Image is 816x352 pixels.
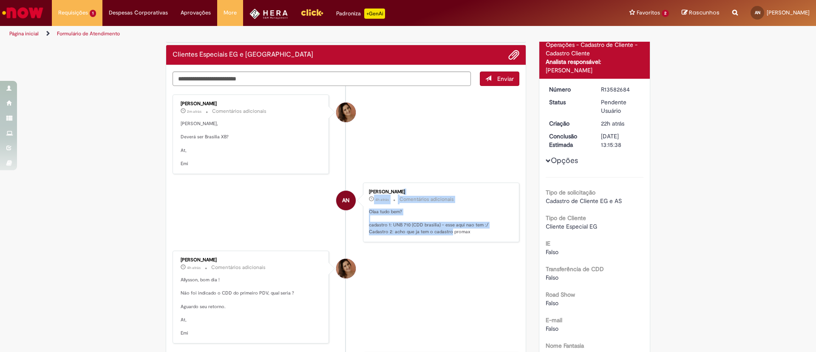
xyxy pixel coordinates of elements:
time: 01/10/2025 10:35:09 [375,197,389,202]
small: Comentários adicionais [211,264,266,271]
span: Falso [546,325,558,332]
a: Formulário de Atendimento [57,30,120,37]
h2: Clientes Especiais EG e AS Histórico de tíquete [173,51,313,59]
a: Rascunhos [682,9,720,17]
span: Falso [546,299,558,307]
time: 01/10/2025 10:31:56 [187,265,201,270]
time: 30/09/2025 16:12:25 [601,120,624,127]
dt: Número [543,85,595,94]
img: ServiceNow [1,4,45,21]
ul: Trilhas de página [6,26,538,42]
p: [PERSON_NAME], Deverá ser Brasilia XB? At, Emi [181,120,322,167]
div: [DATE] 13:15:38 [601,132,640,149]
img: HeraLogo.png [249,9,288,19]
span: Falso [546,274,558,281]
p: +GenAi [364,9,385,19]
div: Emiliane Dias De Souza [336,103,356,122]
span: 4h atrás [375,197,389,202]
textarea: Digite sua mensagem aqui... [173,72,471,86]
span: Aprovações [181,9,211,17]
span: Requisições [58,9,88,17]
b: Transferência de CDD [546,265,604,273]
span: Favoritos [637,9,660,17]
span: 2 [662,10,669,17]
span: 1 [90,10,96,17]
b: E-mail [546,316,562,324]
span: Falso [546,248,558,256]
span: [PERSON_NAME] [767,9,810,16]
div: Pendente Usuário [601,98,640,115]
span: Rascunhos [689,9,720,17]
span: 4h atrás [187,265,201,270]
span: Despesas Corporativas [109,9,168,17]
span: 22h atrás [601,120,624,127]
span: Cadastro de Cliente EG e AS [546,197,622,205]
p: Olaa tudo bem? cadastro 1: UNB 710 (CDD brasilia) - esse aqui nao tem :/ Cadastro 2: acho que ja ... [369,209,510,235]
span: More [224,9,237,17]
b: Nome Fantasia [546,342,584,349]
b: Tipo de Cliente [546,214,586,222]
div: [PERSON_NAME] [181,101,322,106]
div: Emiliane Dias De Souza [336,259,356,278]
span: Cliente Especial EG [546,223,597,230]
img: click_logo_yellow_360x200.png [300,6,323,19]
dt: Status [543,98,595,106]
dt: Conclusão Estimada [543,132,595,149]
span: Enviar [497,75,514,83]
button: Enviar [480,72,519,86]
span: 2m atrás [187,109,201,114]
div: [PERSON_NAME] [546,66,644,74]
b: IE [546,240,550,247]
button: Adicionar anexos [508,49,519,60]
small: Comentários adicionais [212,108,266,115]
b: Road Show [546,291,575,298]
p: Allysson, bom dia ! Não foi indicado o CDD do primeiro PDV, qual seria ? Aguardo seu retorno. At,... [181,277,322,337]
div: Allysson Belle Dalla Nora [336,191,356,210]
div: Operações - Cadastro de Cliente - Cadastro Cliente [546,40,644,57]
time: 01/10/2025 14:14:45 [187,109,201,114]
span: AN [755,10,760,15]
dt: Criação [543,119,595,128]
div: [PERSON_NAME] [181,258,322,263]
small: Comentários adicionais [399,196,454,203]
div: R13582684 [601,85,640,94]
span: AN [342,190,349,211]
a: Página inicial [9,30,39,37]
div: Padroniza [336,9,385,19]
div: 30/09/2025 16:12:25 [601,119,640,128]
b: Tipo de solicitação [546,189,595,196]
div: [PERSON_NAME] [369,189,510,195]
div: Analista responsável: [546,57,644,66]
